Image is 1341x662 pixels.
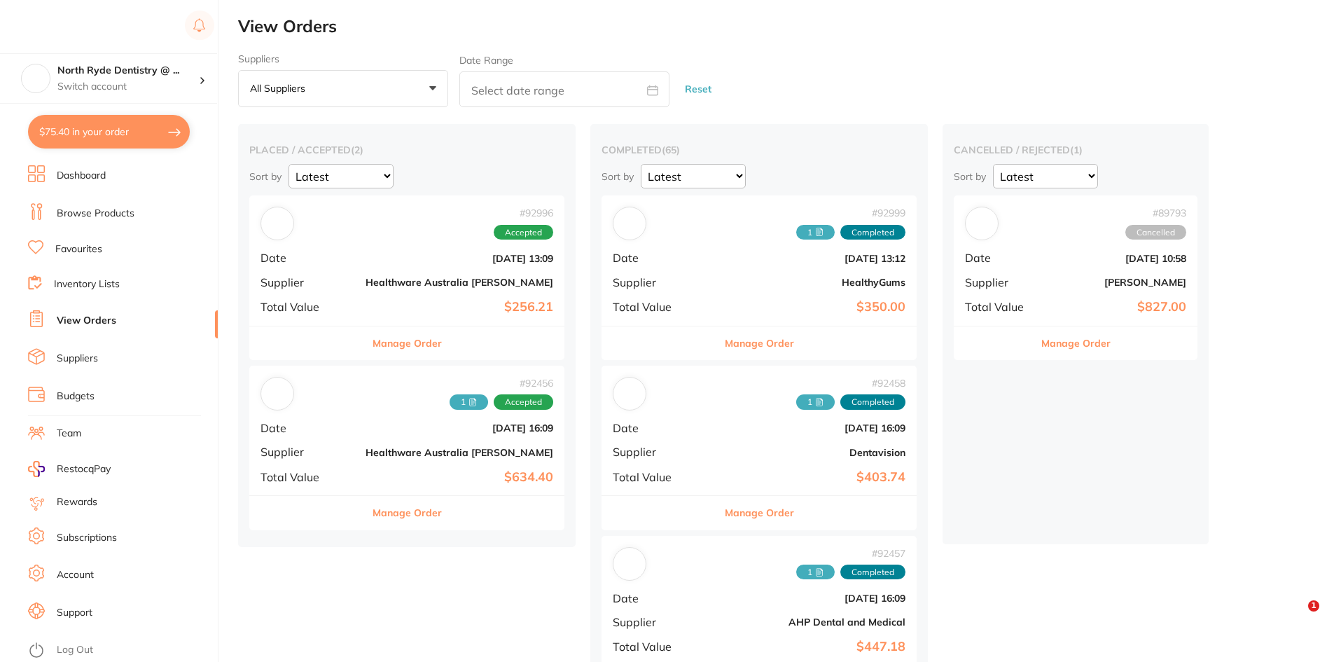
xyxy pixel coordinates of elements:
[1279,600,1313,634] iframe: Intercom live chat
[718,470,905,485] b: $403.74
[260,446,354,458] span: Supplier
[965,251,1035,264] span: Date
[57,80,199,94] p: Switch account
[260,276,354,289] span: Supplier
[264,380,291,407] img: Healthware Australia Ridley
[1041,326,1111,360] button: Manage Order
[796,394,835,410] span: Received
[28,461,45,477] img: RestocqPay
[494,394,553,410] span: Accepted
[260,422,354,434] span: Date
[260,251,354,264] span: Date
[366,300,553,315] b: $256.21
[840,225,905,240] span: Completed
[965,276,1035,289] span: Supplier
[613,276,707,289] span: Supplier
[366,253,553,264] b: [DATE] 13:09
[1308,600,1319,612] span: 1
[366,470,553,485] b: $634.40
[57,643,93,657] a: Log Out
[57,531,117,545] a: Subscriptions
[57,169,106,183] a: Dashboard
[373,496,442,530] button: Manage Order
[616,551,643,577] img: AHP Dental and Medical
[373,326,442,360] button: Manage Order
[366,447,553,458] b: Healthware Australia [PERSON_NAME]
[450,378,553,389] span: # 92456
[725,496,794,530] button: Manage Order
[796,565,835,580] span: Received
[264,210,291,237] img: Healthware Australia Ridley
[238,17,1341,36] h2: View Orders
[840,394,905,410] span: Completed
[954,170,986,183] p: Sort by
[718,277,905,288] b: HealthyGums
[57,352,98,366] a: Suppliers
[954,144,1197,156] h2: cancelled / rejected ( 1 )
[796,207,905,219] span: # 92999
[1046,300,1186,315] b: $827.00
[616,380,643,407] img: Dentavision
[249,170,282,183] p: Sort by
[718,300,905,315] b: $350.00
[1046,253,1186,264] b: [DATE] 10:58
[602,144,917,156] h2: completed ( 65 )
[494,225,553,240] span: Accepted
[616,210,643,237] img: HealthyGums
[718,616,905,628] b: AHP Dental and Medical
[249,195,564,360] div: Healthware Australia Ridley#92996AcceptedDate[DATE] 13:09SupplierHealthware Australia [PERSON_NAM...
[613,301,707,313] span: Total Value
[725,326,794,360] button: Manage Order
[28,640,214,662] button: Log Out
[57,606,92,620] a: Support
[57,64,199,78] h4: North Ryde Dentistry @ Macquarie Park
[968,210,995,237] img: Henry Schein Halas
[366,422,553,434] b: [DATE] 16:09
[796,548,905,559] span: # 92457
[459,55,513,66] label: Date Range
[57,314,116,328] a: View Orders
[718,253,905,264] b: [DATE] 13:12
[28,18,118,35] img: Restocq Logo
[613,446,707,458] span: Supplier
[450,394,488,410] span: Received
[22,64,50,92] img: North Ryde Dentistry @ Macquarie Park
[238,70,448,108] button: All suppliers
[238,53,448,64] label: Suppliers
[1046,277,1186,288] b: [PERSON_NAME]
[613,640,707,653] span: Total Value
[28,11,118,43] a: Restocq Logo
[54,277,120,291] a: Inventory Lists
[57,207,134,221] a: Browse Products
[55,242,102,256] a: Favourites
[260,471,354,483] span: Total Value
[613,251,707,264] span: Date
[57,389,95,404] a: Budgets
[494,207,553,219] span: # 92996
[718,422,905,434] b: [DATE] 16:09
[613,422,707,434] span: Date
[57,568,94,582] a: Account
[965,301,1035,313] span: Total Value
[366,277,553,288] b: Healthware Australia [PERSON_NAME]
[681,71,716,108] button: Reset
[57,427,81,441] a: Team
[613,471,707,483] span: Total Value
[57,462,111,476] span: RestocqPay
[28,115,190,149] button: $75.40 in your order
[796,378,905,389] span: # 92458
[250,82,311,95] p: All suppliers
[1125,225,1186,240] span: Cancelled
[249,144,564,156] h2: placed / accepted ( 2 )
[459,71,669,107] input: Select date range
[260,301,354,313] span: Total Value
[613,592,707,605] span: Date
[249,366,564,530] div: Healthware Australia Ridley#924561 AcceptedDate[DATE] 16:09SupplierHealthware Australia [PERSON_N...
[28,461,111,477] a: RestocqPay
[718,593,905,604] b: [DATE] 16:09
[1125,207,1186,219] span: # 89793
[840,565,905,580] span: Completed
[718,447,905,458] b: Dentavision
[57,495,97,509] a: Rewards
[718,640,905,654] b: $447.18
